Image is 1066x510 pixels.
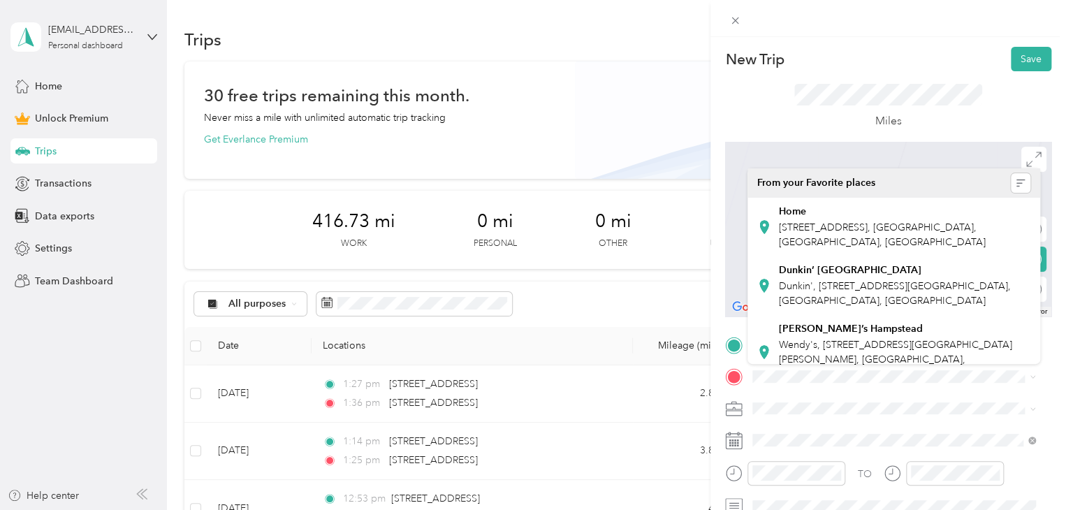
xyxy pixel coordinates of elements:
strong: [PERSON_NAME]’s Hampstead [779,323,923,335]
strong: Home [779,205,806,218]
span: Wendy's, [STREET_ADDRESS][GEOGRAPHIC_DATA][PERSON_NAME], [GEOGRAPHIC_DATA], [GEOGRAPHIC_DATA], [G... [779,339,1012,380]
a: Open this area in Google Maps (opens a new window) [729,298,775,316]
button: Save [1011,47,1051,71]
img: Google [729,298,775,316]
span: From your Favorite places [757,177,875,189]
p: New Trip [725,50,784,69]
span: [STREET_ADDRESS], [GEOGRAPHIC_DATA], [GEOGRAPHIC_DATA], [GEOGRAPHIC_DATA] [779,221,986,248]
p: Miles [875,112,902,130]
div: TO [858,467,872,481]
iframe: Everlance-gr Chat Button Frame [988,432,1066,510]
span: Dunkin', [STREET_ADDRESS][GEOGRAPHIC_DATA], [GEOGRAPHIC_DATA], [GEOGRAPHIC_DATA] [779,280,1011,307]
strong: Dunkin’ [GEOGRAPHIC_DATA] [779,264,921,277]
